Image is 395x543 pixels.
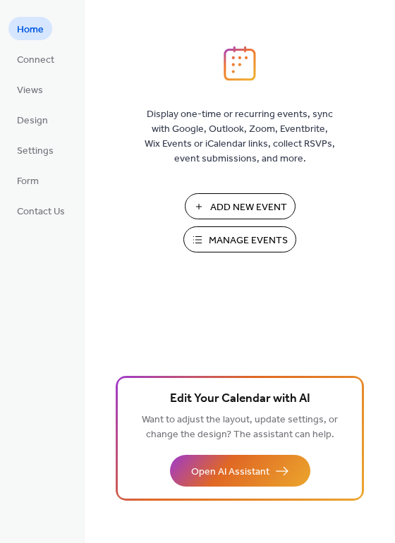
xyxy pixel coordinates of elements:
span: Design [17,114,48,128]
a: Form [8,169,47,192]
a: Connect [8,47,63,71]
button: Open AI Assistant [170,455,310,487]
span: Want to adjust the layout, update settings, or change the design? The assistant can help. [142,410,338,444]
span: Display one-time or recurring events, sync with Google, Outlook, Zoom, Eventbrite, Wix Events or ... [145,107,335,166]
span: Add New Event [210,200,287,215]
a: Views [8,78,51,101]
button: Manage Events [183,226,296,252]
a: Design [8,108,56,131]
a: Home [8,17,52,40]
span: Settings [17,144,54,159]
a: Settings [8,138,62,161]
span: Views [17,83,43,98]
a: Contact Us [8,199,73,222]
span: Open AI Assistant [191,465,269,480]
button: Add New Event [185,193,296,219]
span: Edit Your Calendar with AI [170,389,310,409]
img: logo_icon.svg [224,46,256,81]
span: Home [17,23,44,37]
span: Contact Us [17,205,65,219]
span: Connect [17,53,54,68]
span: Form [17,174,39,189]
span: Manage Events [209,233,288,248]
